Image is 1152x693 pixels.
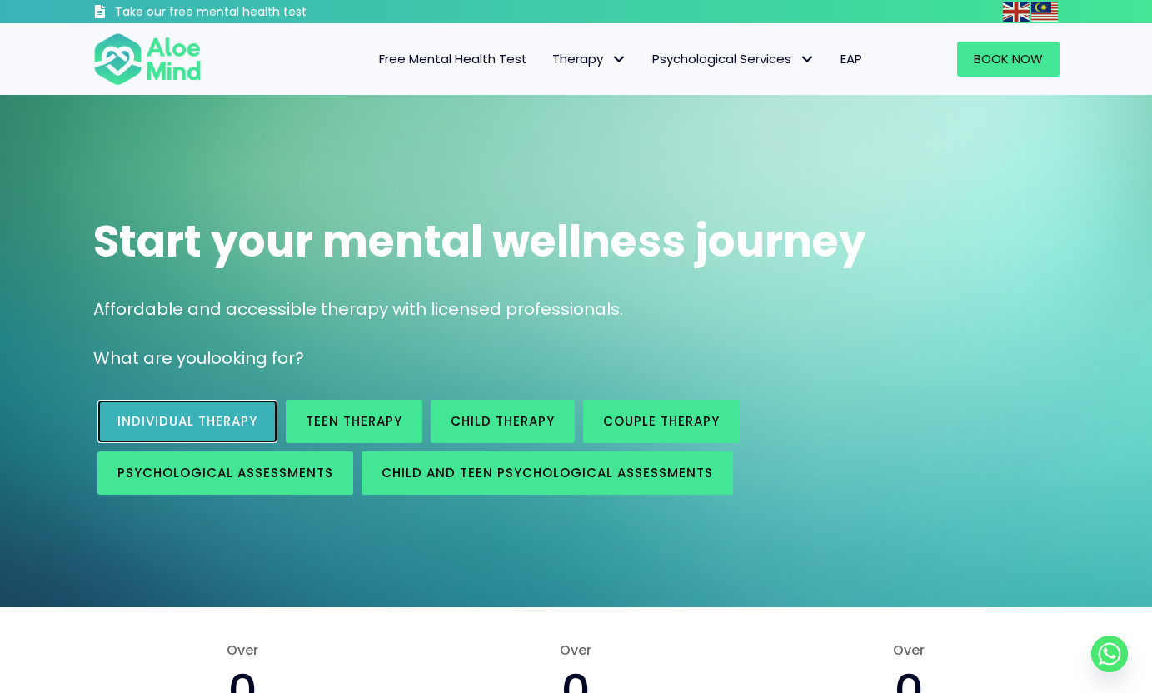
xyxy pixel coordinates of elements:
a: Whatsapp [1091,636,1128,672]
span: Individual therapy [117,412,257,430]
a: Individual therapy [97,400,277,443]
span: Over [759,641,1059,660]
span: Over [426,641,726,660]
a: Psychological ServicesPsychological Services: submenu [640,42,828,77]
span: Therapy [552,50,627,67]
a: Free Mental Health Test [367,42,540,77]
a: English [1003,2,1031,21]
a: Teen Therapy [286,400,422,443]
span: Start your mental wellness journey [93,211,866,272]
img: ms [1031,2,1058,22]
span: Couple therapy [603,412,720,430]
span: Child and Teen Psychological assessments [382,464,713,481]
span: Free Mental Health Test [379,50,527,67]
a: Psychological assessments [97,451,353,495]
span: Therapy: submenu [607,47,631,72]
span: Over [93,641,393,660]
nav: Menu [223,42,875,77]
a: Book Now [957,42,1060,77]
span: Teen Therapy [306,412,402,430]
a: Child Therapy [431,400,575,443]
span: Child Therapy [451,412,555,430]
span: EAP [840,50,862,67]
span: Psychological Services: submenu [795,47,820,72]
img: en [1003,2,1030,22]
span: Psychological assessments [117,464,333,481]
img: Aloe mind Logo [93,32,202,87]
a: Couple therapy [583,400,740,443]
a: Take our free mental health test [93,4,396,23]
a: TherapyTherapy: submenu [540,42,640,77]
span: looking for? [207,346,304,370]
p: Affordable and accessible therapy with licensed professionals. [93,297,1060,322]
h3: Take our free mental health test [115,4,396,21]
span: Book Now [974,50,1043,67]
span: Psychological Services [652,50,815,67]
span: What are you [93,346,207,370]
a: EAP [828,42,875,77]
a: Child and Teen Psychological assessments [362,451,733,495]
a: Malay [1031,2,1060,21]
